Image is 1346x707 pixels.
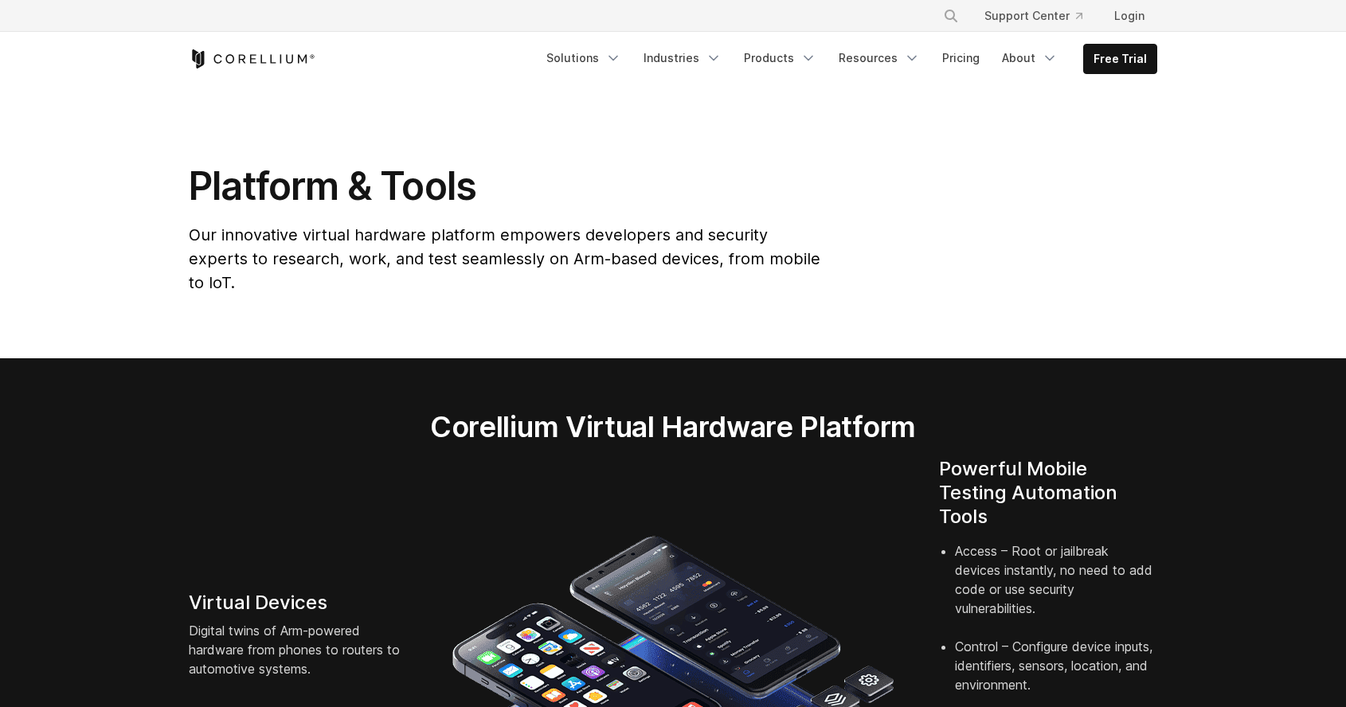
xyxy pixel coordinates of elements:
a: About [992,44,1067,72]
h1: Platform & Tools [189,162,824,210]
a: Industries [634,44,731,72]
a: Pricing [933,44,989,72]
li: Access – Root or jailbreak devices instantly, no need to add code or use security vulnerabilities. [955,541,1157,637]
a: Corellium Home [189,49,315,68]
div: Navigation Menu [537,44,1157,74]
a: Resources [829,44,929,72]
a: Login [1101,2,1157,30]
h4: Virtual Devices [189,591,407,615]
a: Solutions [537,44,631,72]
a: Free Trial [1084,45,1156,73]
a: Products [734,44,826,72]
h4: Powerful Mobile Testing Automation Tools [939,457,1157,529]
p: Digital twins of Arm-powered hardware from phones to routers to automotive systems. [189,621,407,678]
h2: Corellium Virtual Hardware Platform [355,409,990,444]
div: Navigation Menu [924,2,1157,30]
a: Support Center [972,2,1095,30]
span: Our innovative virtual hardware platform empowers developers and security experts to research, wo... [189,225,820,292]
button: Search [937,2,965,30]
